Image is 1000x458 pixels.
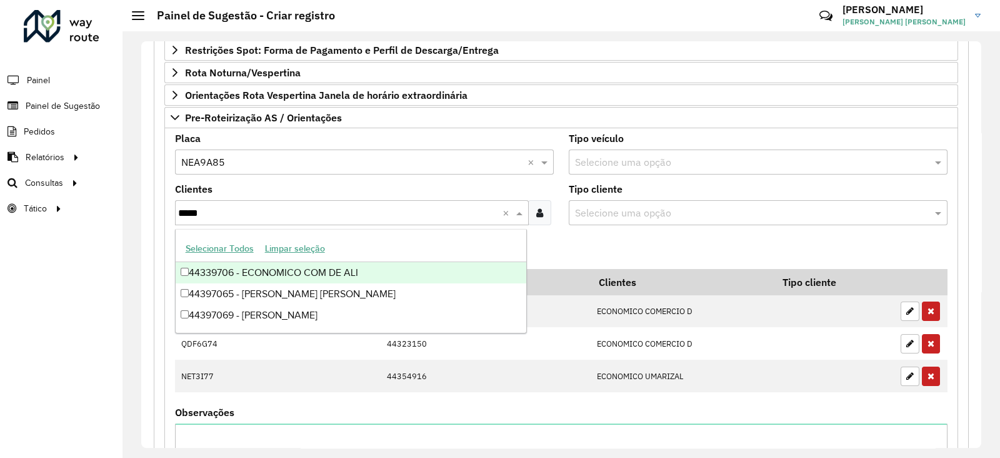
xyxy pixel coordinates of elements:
[26,151,64,164] span: Relatórios
[164,107,958,128] a: Pre-Roteirização AS / Orientações
[527,155,538,170] span: Clear all
[185,68,301,78] span: Rota Noturna/Vespertina
[180,239,259,258] button: Selecionar Todos
[380,360,590,392] td: 44354916
[812,3,839,29] a: Contato Rápido
[175,181,212,196] label: Clientes
[590,269,774,295] th: Clientes
[590,327,774,360] td: ECONOMICO COMERCIO D
[175,327,258,360] td: QDF6G74
[842,16,966,28] span: [PERSON_NAME] [PERSON_NAME]
[259,239,331,258] button: Limpar seleção
[590,360,774,392] td: ECONOMICO UMARIZAL
[569,181,622,196] label: Tipo cliente
[144,9,335,23] h2: Painel de Sugestão - Criar registro
[774,269,894,295] th: Tipo cliente
[176,305,526,326] div: 44397069 - [PERSON_NAME]
[164,62,958,83] a: Rota Noturna/Vespertina
[569,131,624,146] label: Tipo veículo
[26,99,100,113] span: Painel de Sugestão
[502,205,513,220] span: Clear all
[24,125,55,138] span: Pedidos
[175,131,201,146] label: Placa
[842,4,966,16] h3: [PERSON_NAME]
[380,327,590,360] td: 44323150
[185,113,342,123] span: Pre-Roteirização AS / Orientações
[164,84,958,106] a: Orientações Rota Vespertina Janela de horário extraordinária
[176,283,526,305] div: 44397065 - [PERSON_NAME] [PERSON_NAME]
[175,229,527,333] ng-dropdown-panel: Options list
[590,295,774,328] td: ECONOMICO COMERCIO D
[164,39,958,61] a: Restrições Spot: Forma de Pagamento e Perfil de Descarga/Entrega
[185,45,499,55] span: Restrições Spot: Forma de Pagamento e Perfil de Descarga/Entrega
[25,176,63,190] span: Consultas
[176,262,526,283] div: 44339706 - ECONOMICO COM DE ALI
[175,405,234,420] label: Observações
[24,202,47,215] span: Tático
[175,360,258,392] td: NET3I77
[185,90,467,100] span: Orientações Rota Vespertina Janela de horário extraordinária
[27,74,50,87] span: Painel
